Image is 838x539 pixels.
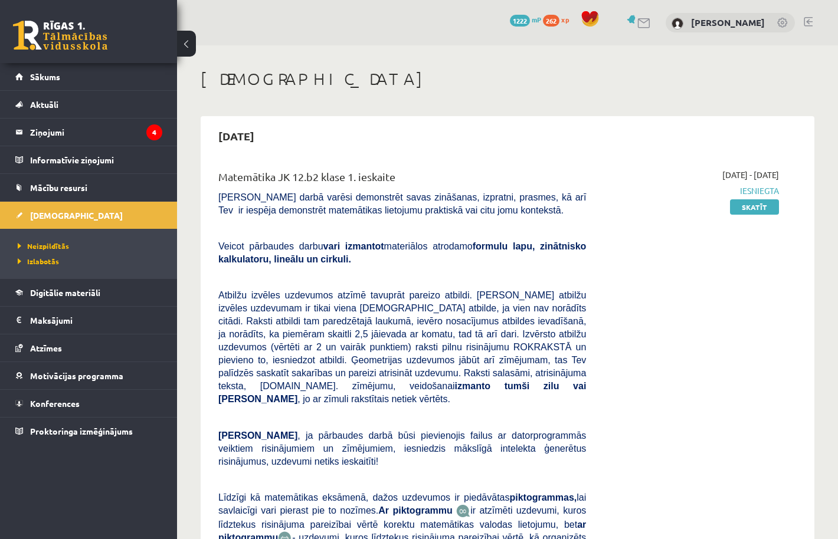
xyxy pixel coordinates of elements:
a: Informatīvie ziņojumi [15,146,162,173]
a: [PERSON_NAME] [691,17,765,28]
legend: Informatīvie ziņojumi [30,146,162,173]
span: 1222 [510,15,530,27]
span: Līdzīgi kā matemātikas eksāmenā, dažos uzdevumos ir piedāvātas lai savlaicīgi vari pierast pie to... [218,492,586,515]
a: Aktuāli [15,91,162,118]
a: Sākums [15,63,162,90]
a: Izlabotās [18,256,165,267]
a: Konferences [15,390,162,417]
a: Mācību resursi [15,174,162,201]
span: , ja pārbaudes darbā būsi pievienojis failus ar datorprogrammās veiktiem risinājumiem un zīmējumi... [218,430,586,466]
a: Proktoringa izmēģinājums [15,418,162,445]
legend: Maksājumi [30,307,162,334]
span: Neizpildītās [18,241,69,251]
span: Mācību resursi [30,182,87,193]
img: Toms Miezītis [672,18,683,29]
a: Neizpildītās [18,241,165,251]
i: 4 [146,124,162,140]
b: formulu lapu, zinātnisko kalkulatoru, lineālu un cirkuli. [218,241,586,264]
span: Aktuāli [30,99,58,110]
h1: [DEMOGRAPHIC_DATA] [201,69,814,89]
a: 262 xp [543,15,575,24]
h2: [DATE] [207,122,266,150]
div: Matemātika JK 12.b2 klase 1. ieskaite [218,169,586,190]
span: mP [532,15,541,24]
span: [DEMOGRAPHIC_DATA] [30,210,123,221]
a: Skatīt [730,199,779,215]
span: xp [561,15,569,24]
span: [PERSON_NAME] [218,430,297,441]
span: Digitālie materiāli [30,287,100,298]
a: Atzīmes [15,334,162,361]
a: Maksājumi [15,307,162,334]
a: Digitālie materiāli [15,279,162,306]
a: Ziņojumi4 [15,119,162,146]
span: 262 [543,15,559,27]
a: Rīgas 1. Tālmācības vidusskola [13,21,107,50]
a: [DEMOGRAPHIC_DATA] [15,202,162,229]
legend: Ziņojumi [30,119,162,146]
span: Veicot pārbaudes darbu materiālos atrodamo [218,241,586,264]
span: Motivācijas programma [30,370,123,381]
b: vari izmantot [323,241,384,251]
span: Proktoringa izmēģinājums [30,426,133,436]
a: Motivācijas programma [15,362,162,389]
span: [PERSON_NAME] darbā varēsi demonstrēt savas zināšanas, izpratni, prasmes, kā arī Tev ir iespēja d... [218,192,586,215]
b: Ar piktogrammu [378,505,453,515]
span: Sākums [30,71,60,82]
b: izmanto [455,381,490,391]
a: 1222 mP [510,15,541,24]
b: piktogrammas, [510,492,577,502]
span: [DATE] - [DATE] [722,169,779,181]
img: JfuEzvunn4EvwAAAAASUVORK5CYII= [456,504,470,518]
span: Izlabotās [18,257,59,266]
span: Atbilžu izvēles uzdevumos atzīmē tavuprāt pareizo atbildi. [PERSON_NAME] atbilžu izvēles uzdevuma... [218,290,586,404]
span: Iesniegta [604,185,779,197]
span: Konferences [30,398,80,409]
span: Atzīmes [30,343,62,353]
